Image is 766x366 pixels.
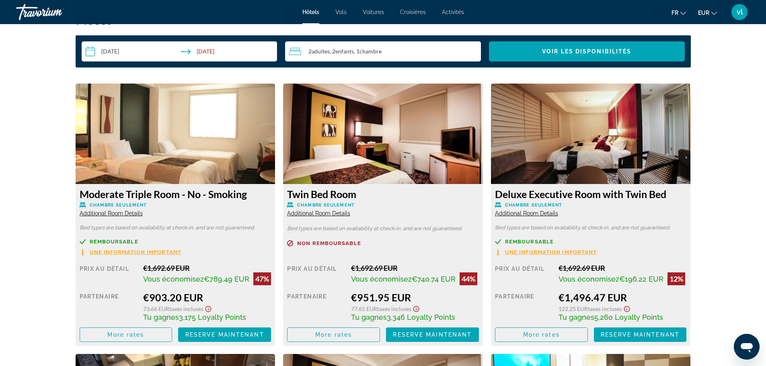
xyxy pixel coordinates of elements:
[412,275,456,283] span: €740.74 EUR
[287,188,479,200] h3: Twin Bed Room
[179,313,246,321] span: 3,175 Loyalty Points
[460,272,477,285] div: 44%
[489,41,685,61] button: Voir les disponibilités
[351,275,412,283] span: Vous économisez
[351,264,479,272] div: €1,692.69 EUR
[107,331,144,338] span: More rates
[672,10,678,16] span: fr
[698,10,709,16] span: EUR
[285,41,481,61] button: Travelers: 2 adults, 2 children
[16,2,97,22] a: Travorium
[253,272,271,285] div: 47%
[411,303,421,313] button: Show Taxes and Fees disclaimer
[505,249,597,255] span: Une information important
[505,239,554,244] span: Remboursable
[393,331,472,338] span: Reserve maintenant
[354,48,382,55] span: , 1
[80,225,271,231] p: Bed types are based on availability at check-in, and are not guaranteed.
[667,272,685,285] div: 12%
[90,202,147,208] span: Chambre seulement
[82,41,685,61] div: Search widget
[377,305,411,312] span: Taxes incluses
[495,239,687,245] a: Remboursable
[622,303,632,313] button: Show Taxes and Fees disclaimer
[601,331,680,338] span: Reserve maintenant
[559,305,588,312] span: 122.25 EUR
[143,305,169,312] span: 73.66 EUR
[442,9,464,15] a: Activités
[287,291,345,321] div: Partenaire
[594,327,687,342] button: Reserve maintenant
[523,331,560,338] span: More rates
[335,9,347,15] a: Vols
[495,225,687,231] p: Bed types are based on availability at check-in, and are not guaranteed.
[287,210,350,217] span: Additional Room Details
[203,303,213,313] button: Show Taxes and Fees disclaimer
[386,327,479,342] button: Reserve maintenant
[80,264,138,285] div: Prix au détail
[542,48,631,55] span: Voir les disponibilités
[297,202,355,208] span: Chambre seulement
[204,275,249,283] span: €789.49 EUR
[351,313,387,321] span: Tu gagnes
[308,48,330,55] span: 2
[76,84,275,184] img: 04ef03d5-aa33-4a2f-b172-11d9aef2df1e.jpeg
[351,305,377,312] span: 77.65 EUR
[559,275,619,283] span: Vous économisez
[619,275,663,283] span: €196.22 EUR
[559,313,594,321] span: Tu gagnes
[495,210,558,217] span: Additional Room Details
[178,327,271,342] button: Reserve maintenant
[287,264,345,285] div: Prix au détail
[351,291,479,303] div: €951.95 EUR
[287,226,479,231] p: Bed types are based on availability at check-in, and are not guaranteed.
[400,9,426,15] a: Croisières
[495,264,553,285] div: Prix au détail
[387,313,455,321] span: 3,346 Loyalty Points
[90,239,138,244] span: Remboursable
[359,48,382,55] span: Chambre
[287,327,380,342] button: More rates
[734,334,760,360] iframe: Bouton de lancement de la fenêtre de messagerie
[302,9,319,15] a: Hôtels
[698,7,717,18] button: Change currency
[330,48,354,55] span: , 2
[495,249,597,256] button: Une information important
[335,48,354,55] span: Enfants
[315,331,352,338] span: More rates
[80,327,173,342] button: More rates
[185,331,264,338] span: Reserve maintenant
[80,291,138,321] div: Partenaire
[505,202,563,208] span: Chambre seulement
[495,327,588,342] button: More rates
[594,313,663,321] span: 5,260 Loyalty Points
[588,305,622,312] span: Taxes incluses
[143,275,204,283] span: Vous économisez
[495,291,553,321] div: Partenaire
[143,264,271,272] div: €1,692.69 EUR
[283,84,483,184] img: 3b25ab74-25ab-4631-b706-d49b5df63ff3.jpeg
[559,264,686,272] div: €1,692.69 EUR
[312,48,330,55] span: Adultes
[143,313,179,321] span: Tu gagnes
[80,239,271,245] a: Remboursable
[363,9,384,15] a: Voitures
[491,84,691,184] img: d9a751a3-c2d4-4cb5-8851-fe7fe23bd804.jpeg
[80,210,143,217] span: Additional Room Details
[729,4,750,20] button: User Menu
[672,7,686,18] button: Change language
[559,291,686,303] div: €1,496.47 EUR
[82,41,277,61] button: Check-in date: Feb 21, 2026 Check-out date: Feb 27, 2026
[90,249,182,255] span: Une information important
[80,188,271,200] h3: Moderate Triple Room - No - Smoking
[80,249,182,256] button: Une information important
[143,291,271,303] div: €903.20 EUR
[495,188,687,200] h3: Deluxe Executive Room with Twin Bed
[169,305,203,312] span: Taxes incluses
[297,241,361,246] span: Non remboursable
